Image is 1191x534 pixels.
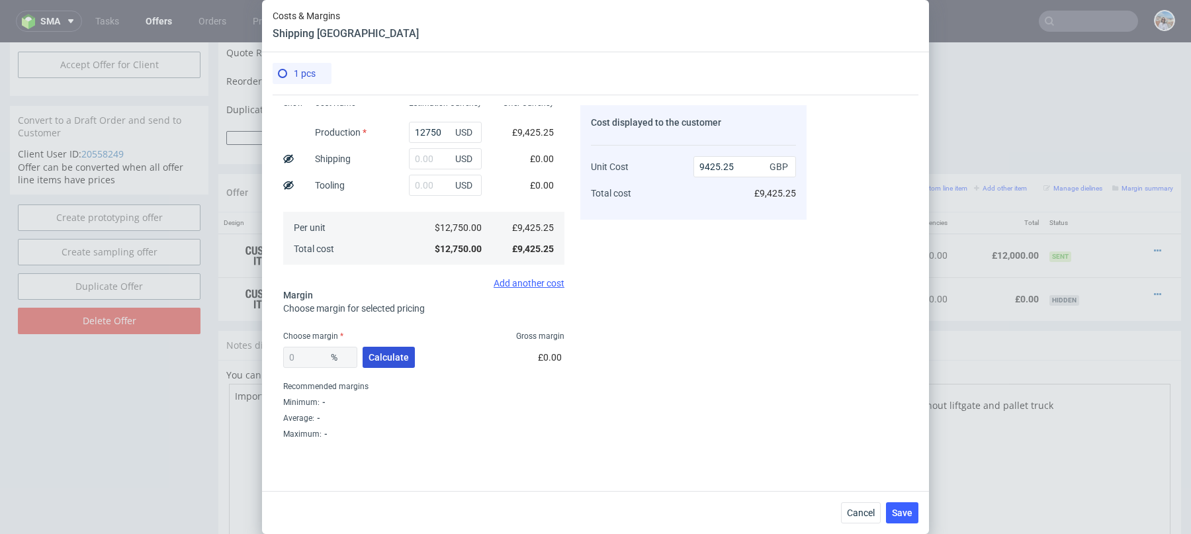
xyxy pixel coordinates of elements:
[687,170,778,192] th: Unit Price
[226,56,409,87] td: Duplicate of (Offer ID)
[639,170,687,192] th: Quant.
[226,30,409,56] td: Reorder
[353,326,400,339] a: markdown
[420,170,639,192] th: Name
[283,303,425,314] span: Choose margin for selected pricing
[322,429,328,439] div: -
[974,142,1027,150] small: Add other item
[18,162,200,189] a: Create prototyping offer
[1044,170,1112,192] th: Status
[687,191,778,235] td: £12,000.00
[1049,209,1071,220] span: Sent
[953,191,1044,235] td: £12,000.00
[512,127,554,138] span: £9,425.25
[425,243,633,270] div: Shipping • Custom
[779,191,870,235] td: £12,000.00
[283,290,313,300] span: Margin
[283,426,564,439] div: Maximum :
[10,105,208,152] div: Offer can be converted when all offer line items have prices
[425,244,552,257] span: Shipping [GEOGRAPHIC_DATA]
[870,235,953,279] td: £0.00
[226,145,248,156] span: Offer
[886,502,918,523] button: Save
[767,157,793,176] span: GBP
[841,502,881,523] button: Cancel
[358,208,390,218] strong: 769984
[363,347,415,368] button: Calculate
[18,231,200,257] a: Duplicate Offer
[218,289,1181,318] div: Notes displayed below the Offer
[328,348,355,367] span: %
[847,508,875,517] span: Cancel
[283,394,564,410] div: Minimum :
[369,353,409,362] span: Calculate
[953,235,1044,279] td: £0.00
[232,197,298,230] img: ico-item-custom-a8f9c3db6a5631ce2f509e228e8b95abde266dc4376634de7b166047de09ff05.png
[315,180,345,191] label: Tooling
[740,142,801,150] small: Add PIM line item
[591,188,631,199] span: Total cost
[453,123,479,142] span: USD
[892,508,912,517] span: Save
[283,378,564,394] div: Recommended margins
[18,197,200,223] a: Create sampling offer
[283,278,564,289] div: Add another cost
[453,150,479,168] span: USD
[779,170,870,192] th: Net Total
[409,148,482,169] input: 0.00
[218,170,353,192] th: Design
[425,200,633,227] div: Shipping • Custom
[639,191,687,235] td: 1
[516,331,564,341] span: Gross margin
[953,170,1044,192] th: Total
[538,352,562,363] span: £0.00
[530,154,554,164] span: £0.00
[435,244,482,254] span: $12,750.00
[226,89,389,103] button: Force CRM resync
[273,11,419,21] span: Costs & Margins
[273,26,419,41] header: Shipping [GEOGRAPHIC_DATA]
[283,332,343,341] label: Choose margin
[409,175,482,196] input: 0.00
[512,244,554,254] span: £9,425.25
[314,413,320,423] div: -
[453,176,479,195] span: USD
[353,170,420,192] th: ID
[320,397,326,408] div: -
[435,222,482,233] span: $12,750.00
[530,180,554,191] span: £0.00
[283,410,564,426] div: Average :
[1043,142,1102,150] small: Manage dielines
[315,127,367,138] label: Production
[870,170,953,192] th: Dependencies
[18,105,200,118] p: Client User ID:
[10,64,208,105] div: Convert to a Draft Order and send to Customer
[421,58,673,77] input: Only numbers
[639,235,687,279] td: 1
[895,142,967,150] small: Add custom line item
[409,122,482,143] input: 0.00
[591,117,721,128] span: Cost displayed to the customer
[294,222,326,233] span: Per unit
[18,9,200,36] button: Accept Offer for Client
[358,251,390,262] strong: 769985
[870,191,953,235] td: £0.00
[18,265,200,292] input: Delete Offer
[754,188,796,199] span: £9,425.25
[294,68,316,79] span: 1 pcs
[1049,253,1079,263] span: hidden
[1112,142,1173,150] small: Margin summary
[611,89,682,103] input: Save
[808,142,889,150] small: Add line item from VMA
[232,240,298,273] img: ico-item-custom-a8f9c3db6a5631ce2f509e228e8b95abde266dc4376634de7b166047de09ff05.png
[294,244,334,254] span: Total cost
[591,161,629,172] span: Unit Cost
[81,105,124,118] a: 20558249
[425,200,552,214] span: Shipping [GEOGRAPHIC_DATA]
[315,154,351,164] label: Shipping
[512,222,554,233] span: £9,425.25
